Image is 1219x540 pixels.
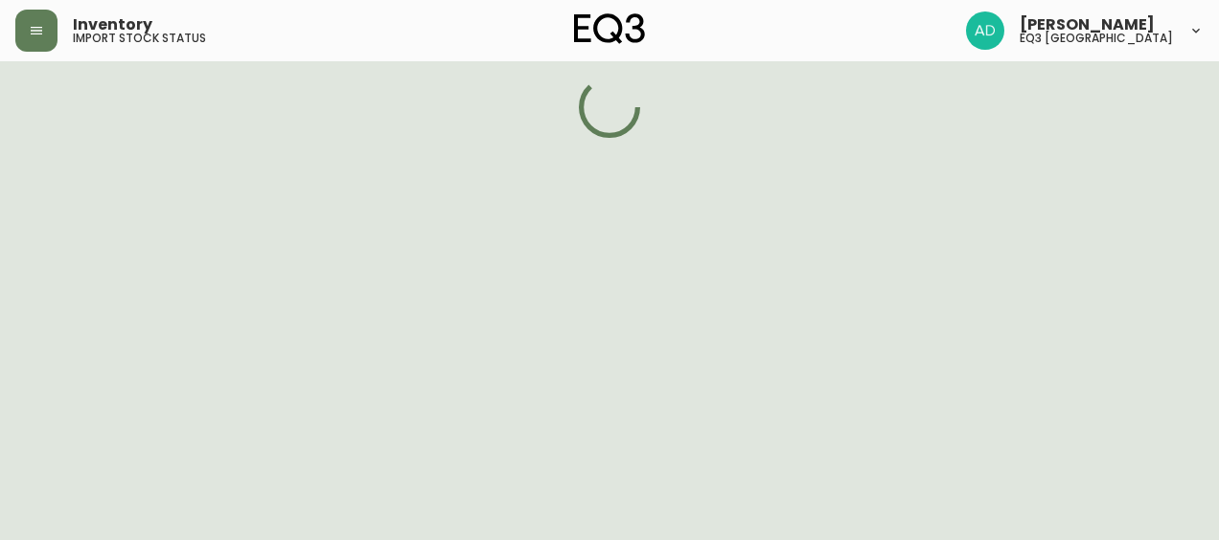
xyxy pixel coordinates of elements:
h5: eq3 [GEOGRAPHIC_DATA] [1020,33,1173,44]
span: [PERSON_NAME] [1020,17,1155,33]
h5: import stock status [73,33,206,44]
img: logo [574,13,645,44]
img: 308eed972967e97254d70fe596219f44 [966,11,1004,50]
span: Inventory [73,17,152,33]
